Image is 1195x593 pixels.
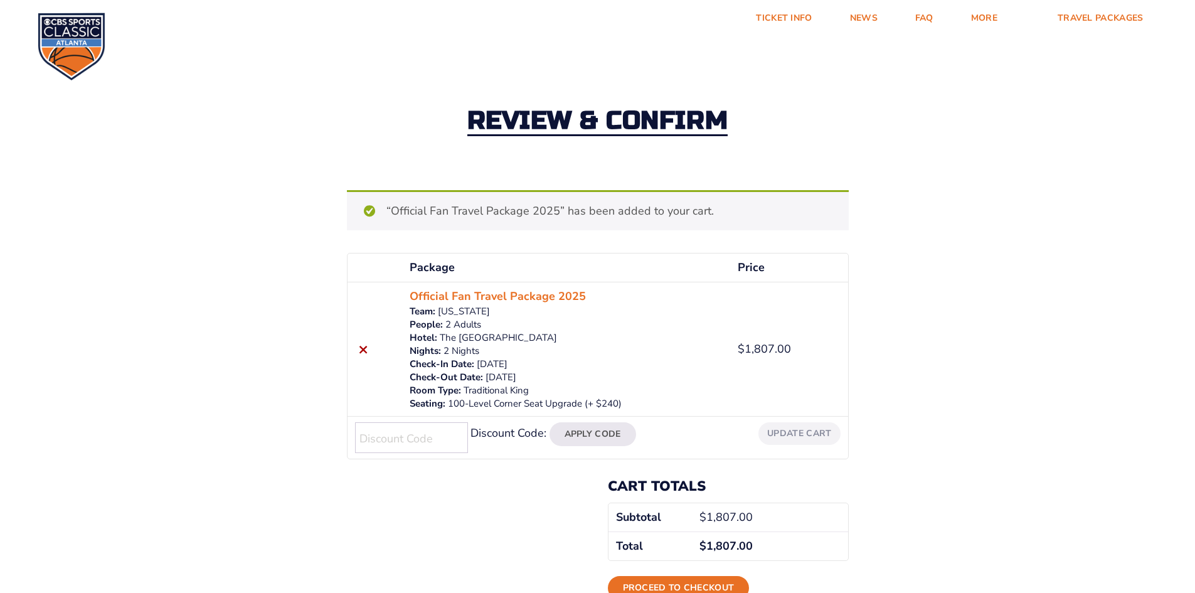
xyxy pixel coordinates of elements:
span: $ [699,510,706,525]
dt: Room Type: [410,384,461,397]
dt: Nights: [410,345,441,358]
h2: Cart totals [608,478,849,494]
p: 2 Nights [410,345,723,358]
button: Apply Code [550,422,636,446]
th: Total [608,532,693,560]
p: The [GEOGRAPHIC_DATA] [410,331,723,345]
label: Discount Code: [470,425,546,441]
dt: Team: [410,305,435,318]
a: Official Fan Travel Package 2025 [410,288,586,305]
img: CBS Sports Classic [38,13,105,80]
p: [US_STATE] [410,305,723,318]
dt: Seating: [410,397,445,410]
th: Package [402,254,730,282]
span: $ [699,538,706,553]
p: [DATE] [410,371,723,384]
div: “Official Fan Travel Package 2025” has been added to your cart. [347,190,849,230]
th: Price [730,254,847,282]
dt: Check-In Date: [410,358,474,371]
dt: Hotel: [410,331,437,345]
dt: People: [410,318,443,331]
bdi: 1,807.00 [699,510,753,525]
a: Remove this item [355,341,372,358]
input: Discount Code [355,422,468,453]
th: Subtotal [608,503,693,532]
p: 100-Level Corner Seat Upgrade (+ $240) [410,397,723,410]
span: $ [738,341,745,356]
bdi: 1,807.00 [738,341,791,356]
p: 2 Adults [410,318,723,331]
button: Update cart [758,422,840,444]
h2: Review & Confirm [467,108,728,136]
p: Traditional King [410,384,723,397]
dt: Check-Out Date: [410,371,483,384]
bdi: 1,807.00 [699,538,753,553]
p: [DATE] [410,358,723,371]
